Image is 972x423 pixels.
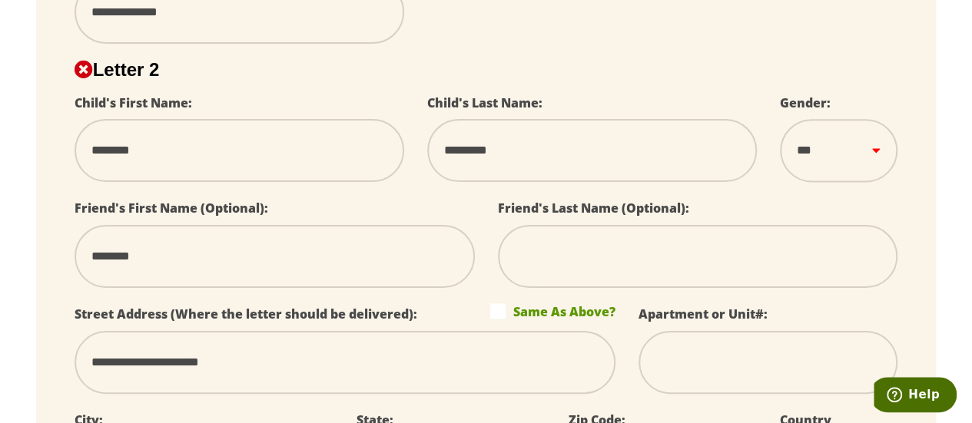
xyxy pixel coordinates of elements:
[498,200,689,216] label: Friend's Last Name (Optional):
[427,94,542,111] label: Child's Last Name:
[780,94,831,111] label: Gender:
[75,200,268,216] label: Friend's First Name (Optional):
[75,94,192,111] label: Child's First Name:
[75,306,417,322] label: Street Address (Where the letter should be delivered):
[490,303,615,319] label: Same As Above?
[75,59,898,81] h2: Letter 2
[874,377,957,415] iframe: Opens a widget where you can find more information
[639,306,768,322] label: Apartment or Unit#:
